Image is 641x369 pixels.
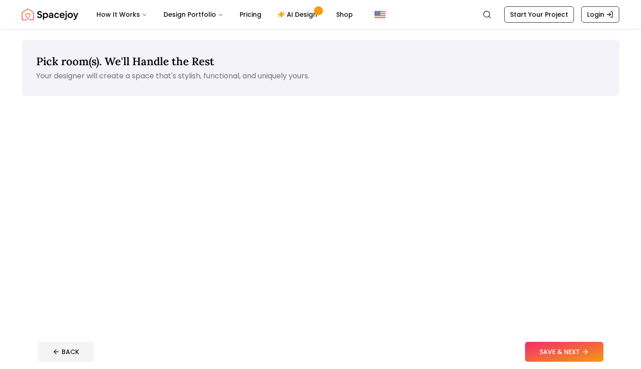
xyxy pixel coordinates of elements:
[232,5,269,24] a: Pricing
[581,6,619,23] a: Login
[38,342,94,362] button: BACK
[89,5,154,24] button: How It Works
[36,71,605,81] p: Your designer will create a space that's stylish, functional, and uniquely yours.
[156,5,231,24] button: Design Portfolio
[22,5,78,24] img: Spacejoy Logo
[22,5,78,24] a: Spacejoy
[89,5,360,24] nav: Main
[36,54,214,68] span: Pick room(s). We'll Handle the Rest
[270,5,327,24] a: AI Design
[329,5,360,24] a: Shop
[525,342,603,362] button: SAVE & NEXT
[504,6,574,23] a: Start Your Project
[375,9,386,20] img: United States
